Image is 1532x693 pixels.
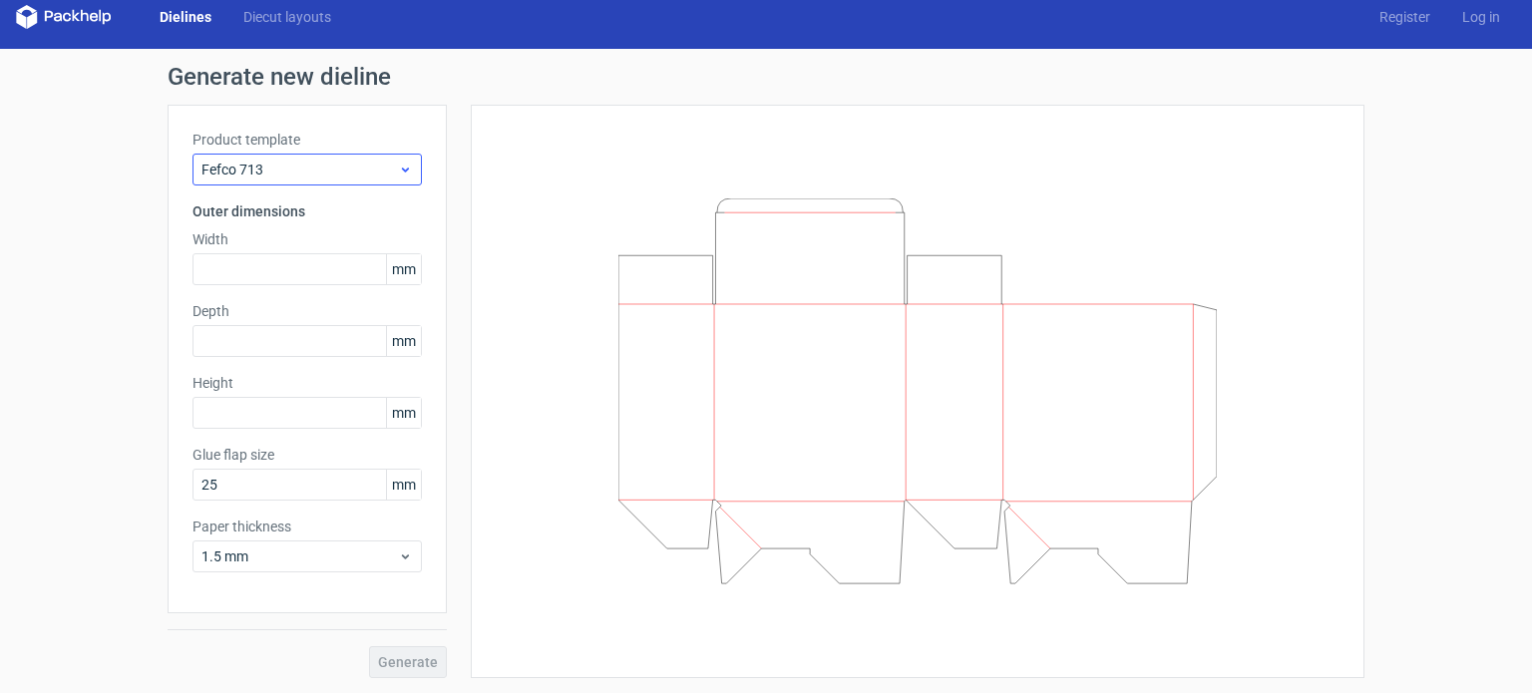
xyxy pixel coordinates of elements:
[192,201,422,221] h3: Outer dimensions
[192,301,422,321] label: Depth
[192,445,422,465] label: Glue flap size
[192,130,422,150] label: Product template
[144,7,227,27] a: Dielines
[1446,7,1516,27] a: Log in
[1363,7,1446,27] a: Register
[192,373,422,393] label: Height
[192,229,422,249] label: Width
[386,470,421,500] span: mm
[168,65,1364,89] h1: Generate new dieline
[201,546,398,566] span: 1.5 mm
[192,517,422,536] label: Paper thickness
[386,326,421,356] span: mm
[201,160,398,179] span: Fefco 713
[386,254,421,284] span: mm
[227,7,347,27] a: Diecut layouts
[386,398,421,428] span: mm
